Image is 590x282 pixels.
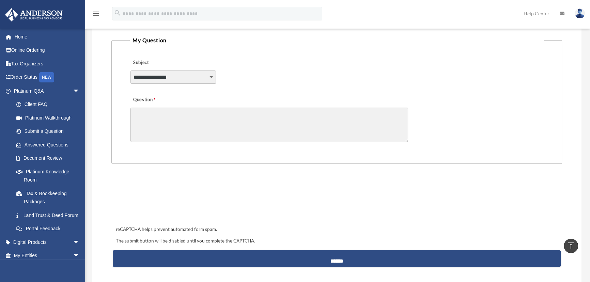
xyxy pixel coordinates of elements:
[5,57,90,70] a: Tax Organizers
[130,35,543,45] legend: My Question
[5,70,90,84] a: Order StatusNEW
[10,152,90,165] a: Document Review
[130,95,183,105] label: Question
[73,235,87,249] span: arrow_drop_down
[10,111,90,125] a: Platinum Walkthrough
[10,222,90,236] a: Portal Feedback
[5,44,90,57] a: Online Ordering
[10,187,90,208] a: Tax & Bookkeeping Packages
[10,165,90,187] a: Platinum Knowledge Room
[10,125,87,138] a: Submit a Question
[113,225,560,234] div: reCAPTCHA helps prevent automated form spam.
[564,239,578,253] a: vertical_align_top
[130,58,195,67] label: Subject
[92,10,100,18] i: menu
[5,235,90,249] a: Digital Productsarrow_drop_down
[567,241,575,250] i: vertical_align_top
[10,98,90,111] a: Client FAQ
[5,30,90,44] a: Home
[39,72,54,82] div: NEW
[575,9,585,18] img: User Pic
[5,84,90,98] a: Platinum Q&Aarrow_drop_down
[10,208,90,222] a: Land Trust & Deed Forum
[92,12,100,18] a: menu
[10,138,90,152] a: Answered Questions
[73,84,87,98] span: arrow_drop_down
[114,9,121,17] i: search
[113,237,560,245] div: The submit button will be disabled until you complete the CAPTCHA.
[3,8,65,21] img: Anderson Advisors Platinum Portal
[113,185,217,211] iframe: reCAPTCHA
[5,249,90,263] a: My Entitiesarrow_drop_down
[73,249,87,263] span: arrow_drop_down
